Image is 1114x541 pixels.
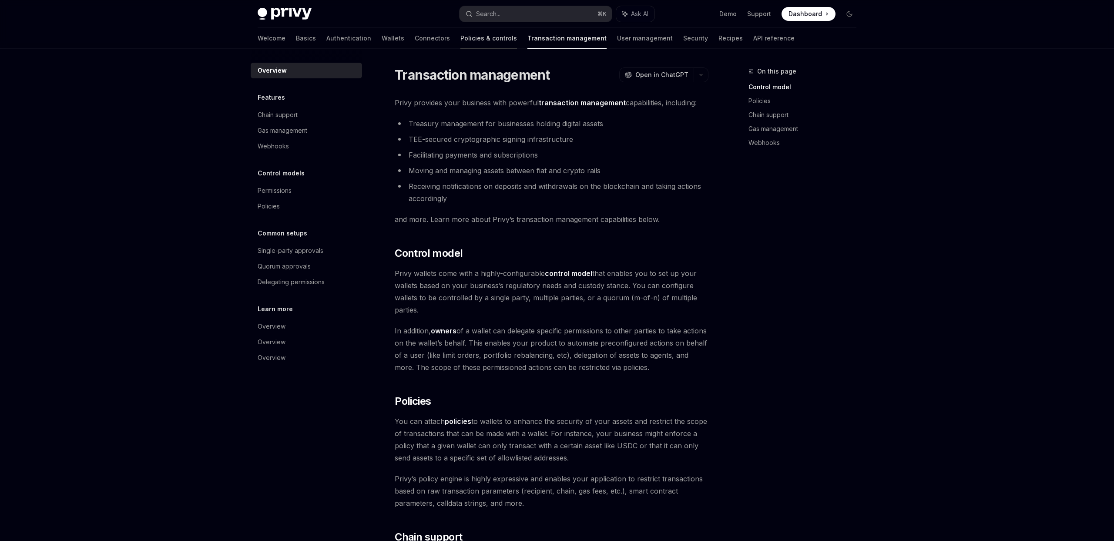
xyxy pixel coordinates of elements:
h1: Transaction management [395,67,550,83]
button: Toggle dark mode [842,7,856,21]
div: Search... [476,9,500,19]
span: Dashboard [789,10,822,18]
a: control model [545,269,592,278]
h5: Learn more [258,304,293,314]
li: Moving and managing assets between fiat and crypto rails [395,165,708,177]
a: Recipes [718,28,743,49]
div: Quorum approvals [258,261,311,272]
span: Ask AI [631,10,648,18]
a: Transaction management [527,28,607,49]
button: Open in ChatGPT [619,67,694,82]
span: In addition, of a wallet can delegate specific permissions to other parties to take actions on th... [395,325,708,373]
div: Permissions [258,185,292,196]
a: Control model [748,80,863,94]
a: Overview [251,319,362,334]
div: Overview [258,65,287,76]
a: Authentication [326,28,371,49]
div: Webhooks [258,141,289,151]
a: User management [617,28,673,49]
span: On this page [757,66,796,77]
div: Policies [258,201,280,212]
span: Open in ChatGPT [635,71,688,79]
a: Single-party approvals [251,243,362,259]
span: and more. Learn more about Privy’s transaction management capabilities below. [395,213,708,225]
a: Chain support [251,107,362,123]
a: Demo [719,10,737,18]
h5: Features [258,92,285,103]
span: Privy provides your business with powerful capabilities, including: [395,97,708,109]
a: Gas management [748,122,863,136]
span: Privy’s policy engine is highly expressive and enables your application to restrict transactions ... [395,473,708,509]
a: Welcome [258,28,285,49]
h5: Common setups [258,228,307,239]
a: Webhooks [748,136,863,150]
span: Policies [395,394,431,408]
h5: Control models [258,168,305,178]
div: Overview [258,353,285,363]
a: policies [445,417,471,426]
a: Chain support [748,108,863,122]
strong: transaction management [539,98,626,107]
span: Control model [395,246,463,260]
a: Wallets [382,28,404,49]
a: Overview [251,350,362,366]
div: Chain support [258,110,298,120]
span: Privy wallets come with a highly-configurable that enables you to set up your wallets based on yo... [395,267,708,316]
button: Search...⌘K [460,6,612,22]
a: Policies [251,198,362,214]
img: dark logo [258,8,312,20]
div: Gas management [258,125,307,136]
li: Facilitating payments and subscriptions [395,149,708,161]
a: Policies & controls [460,28,517,49]
a: Delegating permissions [251,274,362,290]
a: API reference [753,28,795,49]
li: Treasury management for businesses holding digital assets [395,118,708,130]
a: Connectors [415,28,450,49]
li: TEE-secured cryptographic signing infrastructure [395,133,708,145]
a: Dashboard [782,7,835,21]
button: Ask AI [616,6,654,22]
a: Security [683,28,708,49]
a: owners [431,326,456,336]
div: Single-party approvals [258,245,323,256]
div: Overview [258,337,285,347]
a: Overview [251,63,362,78]
span: You can attach to wallets to enhance the security of your assets and restrict the scope of transa... [395,415,708,464]
div: Delegating permissions [258,277,325,287]
a: Basics [296,28,316,49]
span: ⌘ K [597,10,607,17]
a: Quorum approvals [251,259,362,274]
a: Support [747,10,771,18]
a: Overview [251,334,362,350]
a: Webhooks [251,138,362,154]
a: Policies [748,94,863,108]
li: Receiving notifications on deposits and withdrawals on the blockchain and taking actions accordingly [395,180,708,205]
a: Gas management [251,123,362,138]
div: Overview [258,321,285,332]
a: Permissions [251,183,362,198]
